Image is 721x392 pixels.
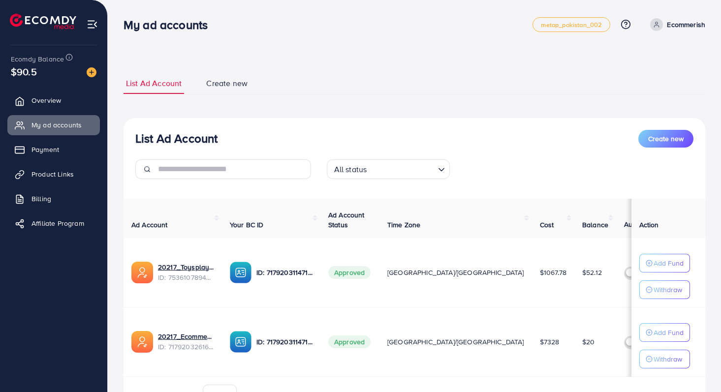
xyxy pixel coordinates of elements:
[648,134,684,144] span: Create new
[31,218,84,228] span: Affiliate Program
[256,267,313,278] p: ID: 7179203114715611138
[328,210,365,230] span: Ad Account Status
[639,254,690,272] button: Add Fund
[31,145,59,154] span: Payment
[582,268,602,277] span: $52.12
[131,331,153,353] img: ic-ads-acc.e4c84228.svg
[158,332,214,352] div: <span class='underline'>20217_Ecommerish_1671538567614</span></br>7179203261629562881
[206,78,248,89] span: Create new
[639,280,690,299] button: Withdraw
[126,78,182,89] span: List Ad Account
[230,331,251,353] img: ic-ba-acc.ded83a64.svg
[654,257,684,269] p: Add Fund
[533,17,611,32] a: metap_pakistan_002
[11,54,64,64] span: Ecomdy Balance
[654,327,684,338] p: Add Fund
[639,220,659,230] span: Action
[135,131,218,146] h3: List Ad Account
[540,268,566,277] span: $1067.78
[131,220,168,230] span: Ad Account
[124,18,216,32] h3: My ad accounts
[7,115,100,135] a: My ad accounts
[87,67,96,77] img: image
[7,213,100,233] a: Affiliate Program
[582,220,608,230] span: Balance
[230,262,251,283] img: ic-ba-acc.ded83a64.svg
[256,336,313,348] p: ID: 7179203114715611138
[158,262,214,282] div: <span class='underline'>20217_Toysplay_1754636899370</span></br>7536107894320824321
[7,189,100,209] a: Billing
[387,337,524,347] span: [GEOGRAPHIC_DATA]/[GEOGRAPHIC_DATA]
[654,353,682,365] p: Withdraw
[540,337,560,347] span: $7328
[387,268,524,277] span: [GEOGRAPHIC_DATA]/[GEOGRAPHIC_DATA]
[31,194,51,204] span: Billing
[328,266,371,279] span: Approved
[582,337,595,347] span: $20
[639,350,690,368] button: Withdraw
[327,159,450,179] div: Search for option
[370,160,434,177] input: Search for option
[624,218,661,230] p: Auto top-up
[541,22,602,28] span: metap_pakistan_002
[7,140,100,159] a: Payment
[87,19,98,30] img: menu
[387,220,420,230] span: Time Zone
[31,95,61,105] span: Overview
[158,272,214,282] span: ID: 7536107894320824321
[10,14,76,29] img: logo
[679,348,714,385] iframe: Chat
[540,220,554,230] span: Cost
[31,169,74,179] span: Product Links
[131,262,153,283] img: ic-ads-acc.e4c84228.svg
[158,262,214,272] a: 20217_Toysplay_1754636899370
[7,164,100,184] a: Product Links
[158,332,214,341] a: 20217_Ecommerish_1671538567614
[332,162,369,177] span: All status
[31,120,82,130] span: My ad accounts
[158,342,214,352] span: ID: 7179203261629562881
[654,284,682,296] p: Withdraw
[11,64,37,79] span: $90.5
[639,323,690,342] button: Add Fund
[230,220,264,230] span: Your BC ID
[328,335,371,348] span: Approved
[638,130,693,148] button: Create new
[7,90,100,110] a: Overview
